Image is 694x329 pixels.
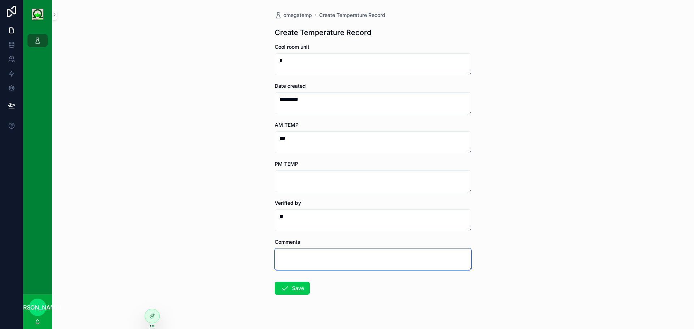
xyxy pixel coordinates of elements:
[319,12,385,19] a: Create Temperature Record
[275,27,371,38] h1: Create Temperature Record
[275,12,312,19] a: omegatemp
[275,239,300,245] span: Comments
[275,122,299,128] span: AM TEMP
[283,12,312,19] span: omegatemp
[275,161,298,167] span: PM TEMP
[275,282,310,295] button: Save
[275,200,301,206] span: Verified by
[275,83,306,89] span: Date created
[32,9,43,20] img: App logo
[23,29,52,56] div: scrollable content
[14,303,61,312] span: [PERSON_NAME]
[275,44,309,50] span: Cool room unit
